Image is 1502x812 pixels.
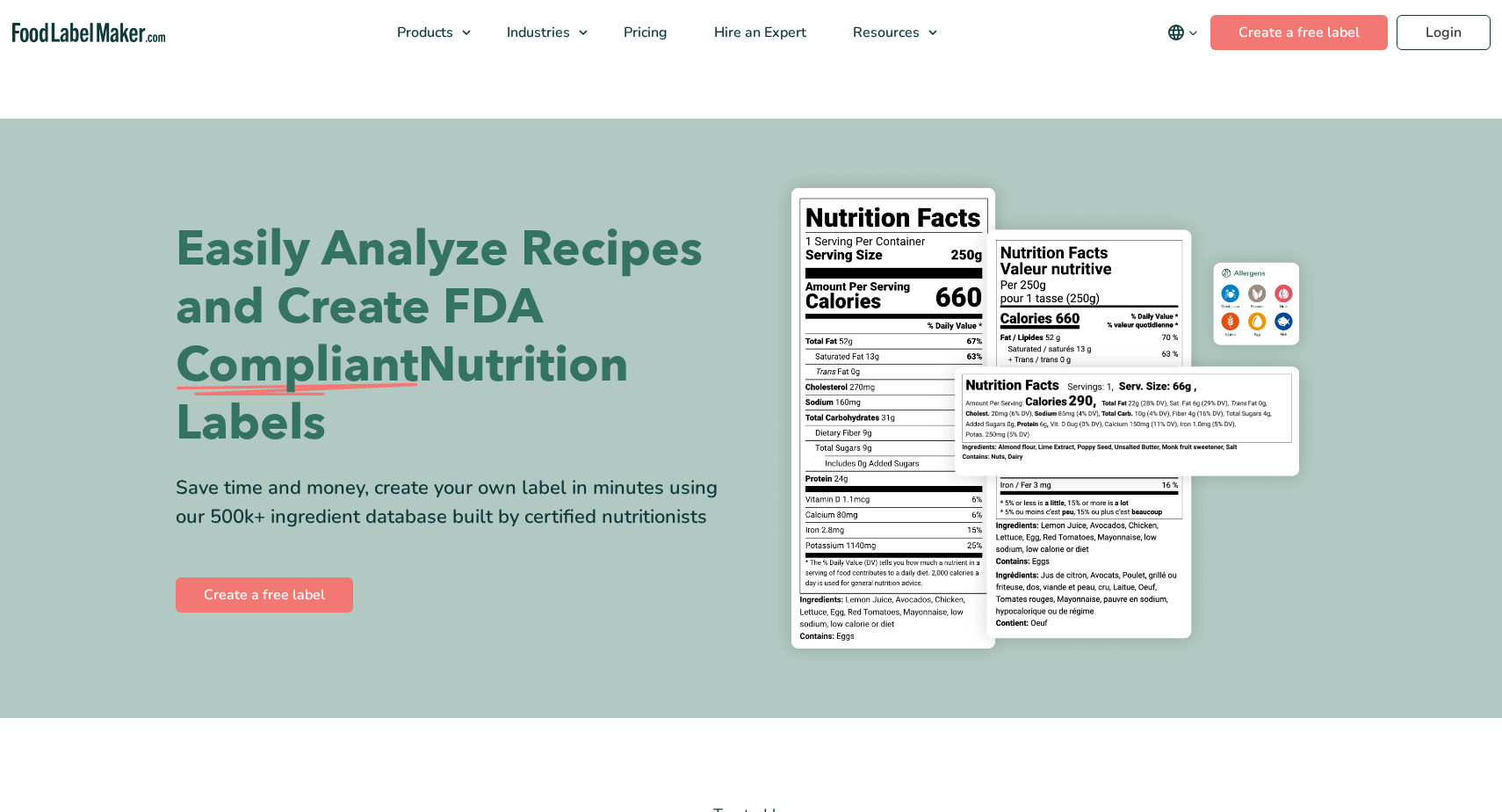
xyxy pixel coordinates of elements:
[502,23,572,42] span: Industries
[392,23,455,42] span: Products
[618,23,669,42] span: Pricing
[1397,15,1491,50] a: Login
[1210,15,1388,50] a: Create a free label
[176,221,738,453] h1: Easily Analyze Recipes and Create FDA Nutrition Labels
[709,23,808,42] span: Hire an Expert
[176,577,353,613] a: Create a free label
[176,337,418,395] span: Compliant
[176,474,738,532] div: Save time and money, create your own label in minutes using our 500k+ ingredient database built b...
[848,23,921,42] span: Resources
